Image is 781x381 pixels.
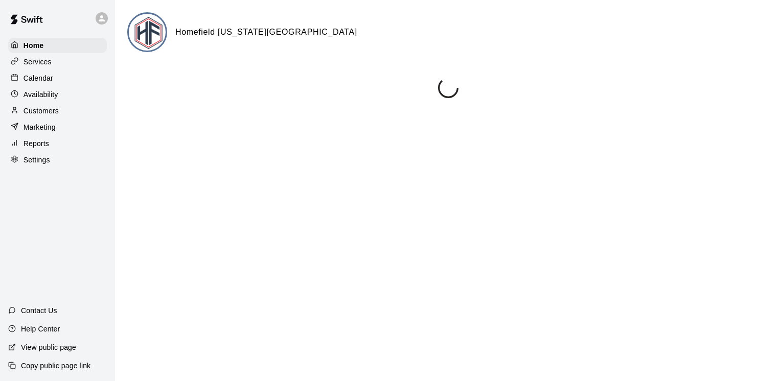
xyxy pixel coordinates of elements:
a: Calendar [8,70,107,86]
a: Customers [8,103,107,118]
a: Home [8,38,107,53]
p: Contact Us [21,305,57,316]
img: Homefield Kansas City logo [129,14,167,52]
p: Help Center [21,324,60,334]
p: Copy public page link [21,361,90,371]
p: Reports [24,138,49,149]
a: Reports [8,136,107,151]
p: Calendar [24,73,53,83]
a: Marketing [8,120,107,135]
p: Home [24,40,44,51]
a: Settings [8,152,107,168]
p: Customers [24,106,59,116]
a: Services [8,54,107,69]
p: Settings [24,155,50,165]
p: Marketing [24,122,56,132]
p: View public page [21,342,76,352]
h6: Homefield [US_STATE][GEOGRAPHIC_DATA] [175,26,357,39]
a: Availability [8,87,107,102]
p: Availability [24,89,58,100]
p: Services [24,57,52,67]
